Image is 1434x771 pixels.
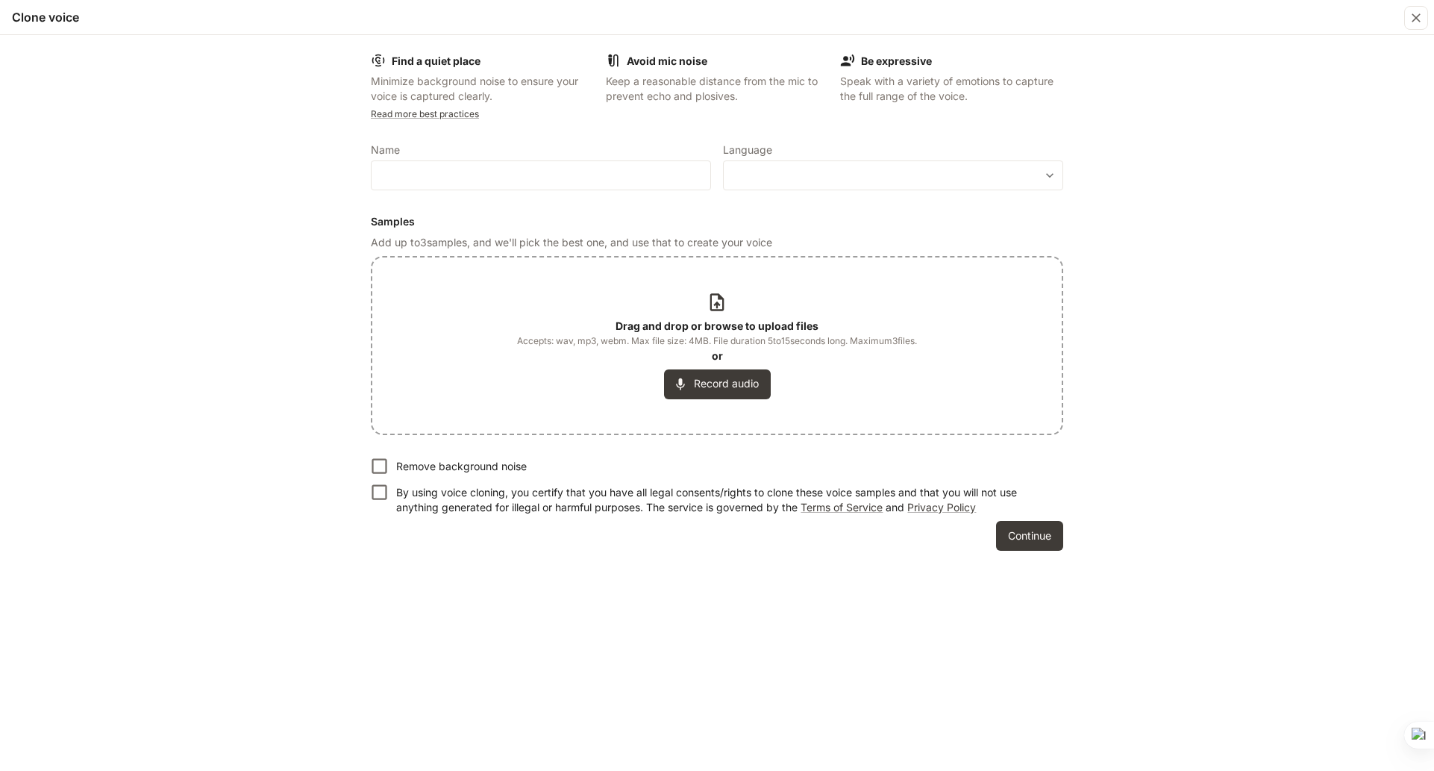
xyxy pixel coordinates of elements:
[664,369,771,399] button: Record audio
[712,349,723,362] b: or
[371,108,479,119] a: Read more best practices
[616,319,818,332] b: Drag and drop or browse to upload files
[371,145,400,155] p: Name
[907,501,976,514] a: Privacy Policy
[606,74,829,104] p: Keep a reasonable distance from the mic to prevent echo and plosives.
[801,501,883,514] a: Terms of Service
[396,459,527,474] p: Remove background noise
[392,54,480,67] b: Find a quiet place
[371,235,1063,250] p: Add up to 3 samples, and we'll pick the best one, and use that to create your voice
[861,54,932,67] b: Be expressive
[517,334,917,349] span: Accepts: wav, mp3, webm. Max file size: 4MB. File duration 5 to 15 seconds long. Maximum 3 files.
[723,145,772,155] p: Language
[12,9,79,25] h5: Clone voice
[724,168,1062,183] div: ​
[371,74,594,104] p: Minimize background noise to ensure your voice is captured clearly.
[371,214,1063,229] h6: Samples
[627,54,707,67] b: Avoid mic noise
[840,74,1063,104] p: Speak with a variety of emotions to capture the full range of the voice.
[396,485,1051,515] p: By using voice cloning, you certify that you have all legal consents/rights to clone these voice ...
[996,521,1063,551] button: Continue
